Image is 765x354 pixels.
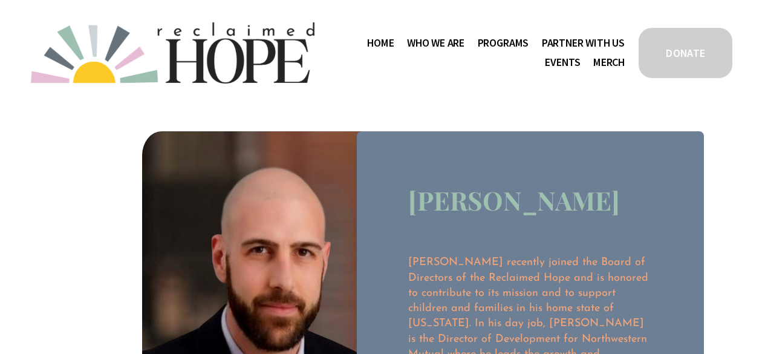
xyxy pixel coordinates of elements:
span: Who We Are [407,34,464,52]
a: folder dropdown [478,33,529,53]
span: Programs [478,34,529,52]
a: Home [367,33,394,53]
strong: [PERSON_NAME] [408,183,620,217]
a: Events [545,53,580,72]
img: Reclaimed Hope Initiative [31,22,314,84]
a: folder dropdown [407,33,464,53]
a: folder dropdown [542,33,625,53]
span: Partner With Us [542,34,625,52]
a: Merch [593,53,625,72]
a: DONATE [637,26,734,80]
